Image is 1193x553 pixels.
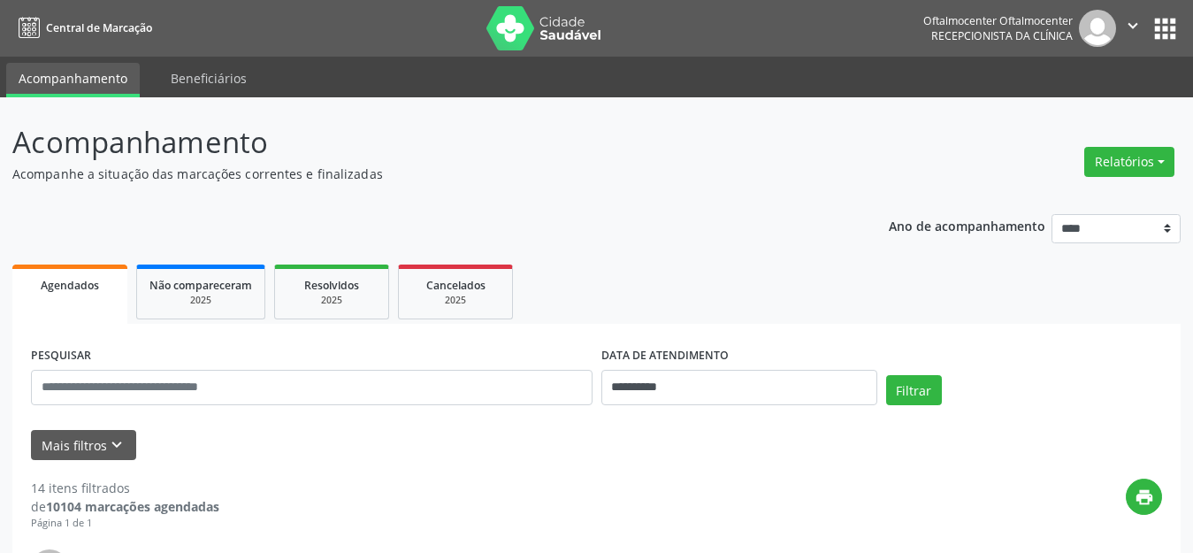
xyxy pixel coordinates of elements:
p: Ano de acompanhamento [889,214,1045,236]
a: Acompanhamento [6,63,140,97]
a: Central de Marcação [12,13,152,42]
span: Não compareceram [149,278,252,293]
i: print [1135,488,1154,507]
i:  [1123,16,1143,35]
p: Acompanhe a situação das marcações correntes e finalizadas [12,165,830,183]
button:  [1116,10,1150,47]
p: Acompanhamento [12,120,830,165]
span: Recepcionista da clínica [931,28,1073,43]
strong: 10104 marcações agendadas [46,498,219,515]
div: 14 itens filtrados [31,479,219,497]
div: 2025 [411,294,500,307]
button: apps [1150,13,1181,44]
a: Beneficiários [158,63,259,94]
span: Agendados [41,278,99,293]
span: Cancelados [426,278,486,293]
button: Mais filtroskeyboard_arrow_down [31,430,136,461]
label: PESQUISAR [31,342,91,370]
label: DATA DE ATENDIMENTO [601,342,729,370]
div: Página 1 de 1 [31,516,219,531]
div: de [31,497,219,516]
div: 2025 [149,294,252,307]
div: 2025 [287,294,376,307]
img: img [1079,10,1116,47]
span: Resolvidos [304,278,359,293]
button: Filtrar [886,375,942,405]
div: Oftalmocenter Oftalmocenter [923,13,1073,28]
button: print [1126,479,1162,515]
span: Central de Marcação [46,20,152,35]
button: Relatórios [1084,147,1174,177]
i: keyboard_arrow_down [107,435,126,455]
